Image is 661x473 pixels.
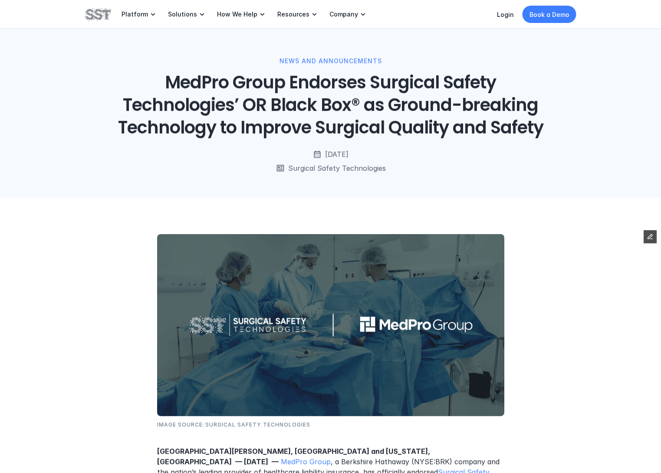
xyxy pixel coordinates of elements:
[277,10,309,18] p: Resources
[281,457,331,466] a: MedPro Group
[157,234,504,416] img: Surgeons in an operating room with SST and MedPro logos overlayed
[329,10,358,18] p: Company
[280,56,382,66] p: News and Announcements
[529,10,569,19] p: Book a Demo
[288,163,385,173] p: Surgical Safety Technologies
[644,230,657,243] button: Edit Framer Content
[122,10,148,18] p: Platform
[523,6,576,23] a: Book a Demo
[497,11,514,18] a: Login
[85,7,111,22] img: SST logo
[217,10,257,18] p: How We Help
[157,421,204,429] p: Image Source:
[157,447,432,466] strong: [GEOGRAPHIC_DATA][PERSON_NAME], [GEOGRAPHIC_DATA] and [US_STATE], [GEOGRAPHIC_DATA] — [DATE] —
[205,421,310,429] p: Surgical Safety Technologies
[168,10,197,18] p: Solutions
[325,149,349,160] p: [DATE]
[109,71,552,139] h1: MedPro Group Endorses Surgical Safety Technologies’ OR Black Box® as Ground-breaking Technology t...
